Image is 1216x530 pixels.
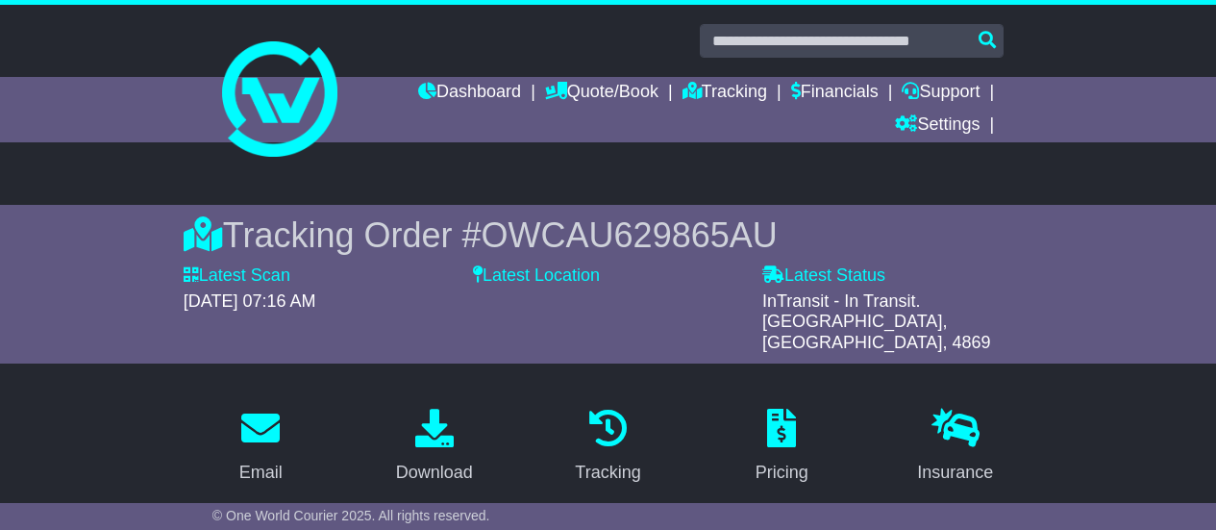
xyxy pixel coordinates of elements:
[762,291,990,352] span: InTransit - In Transit. [GEOGRAPHIC_DATA], [GEOGRAPHIC_DATA], 4869
[743,402,821,492] a: Pricing
[762,265,885,287] label: Latest Status
[682,77,767,110] a: Tracking
[756,460,808,486] div: Pricing
[791,77,879,110] a: Financials
[575,460,640,486] div: Tracking
[384,402,485,492] a: Download
[473,265,600,287] label: Latest Location
[184,265,290,287] label: Latest Scan
[396,460,473,486] div: Download
[184,291,316,311] span: [DATE] 07:16 AM
[545,77,658,110] a: Quote/Book
[562,402,653,492] a: Tracking
[418,77,521,110] a: Dashboard
[902,77,980,110] a: Support
[895,110,980,142] a: Settings
[227,402,295,492] a: Email
[184,215,1032,256] div: Tracking Order #
[917,460,993,486] div: Insurance
[905,402,1005,492] a: Insurance
[212,508,490,523] span: © One World Courier 2025. All rights reserved.
[239,460,283,486] div: Email
[482,215,778,255] span: OWCAU629865AU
